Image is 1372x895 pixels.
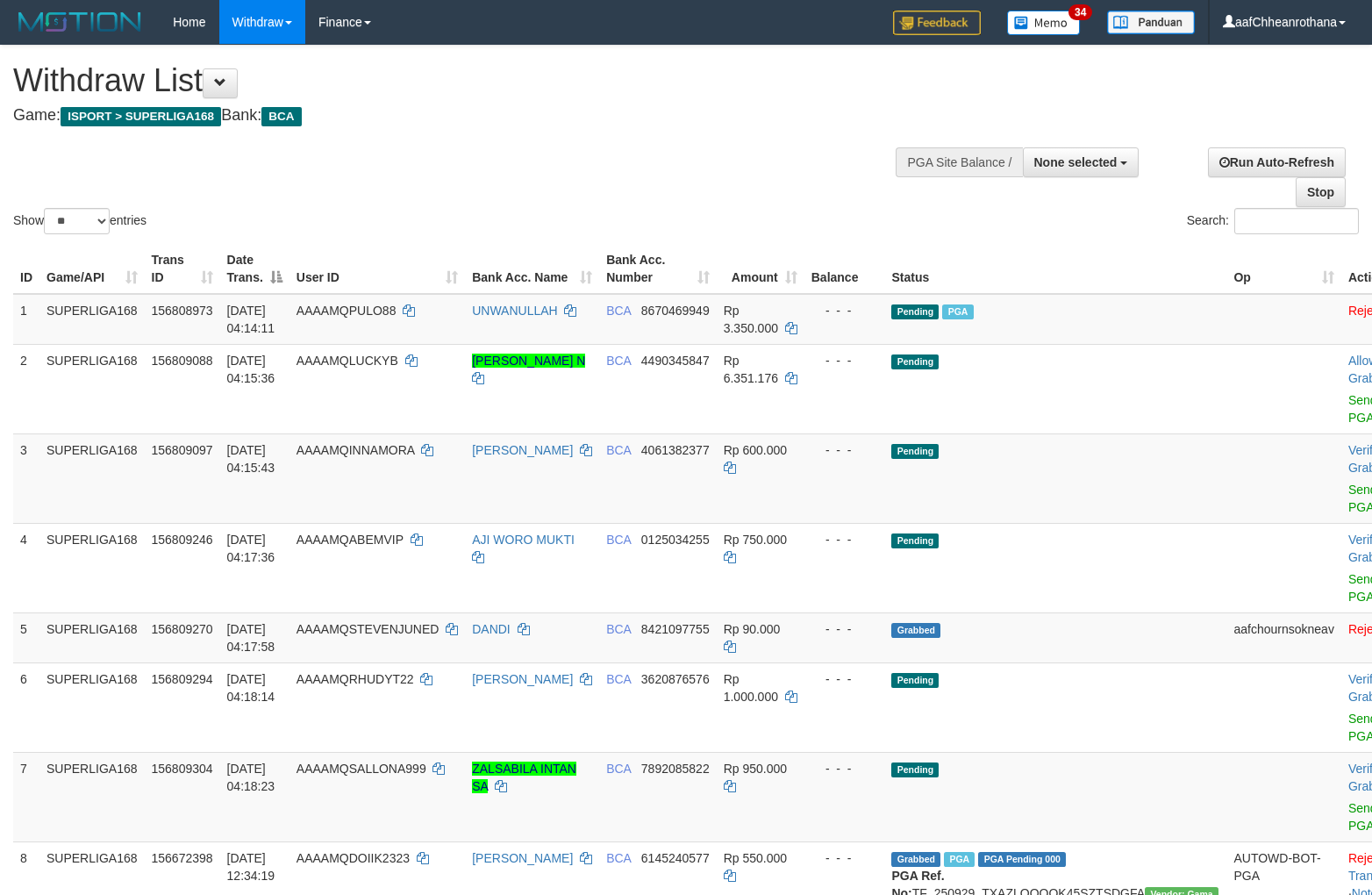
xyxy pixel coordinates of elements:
[641,622,710,636] span: Copy 8421097755 to clipboard
[227,354,275,385] span: [DATE] 04:15:36
[1226,612,1340,662] td: aafchournsokneav
[893,11,981,35] img: Feedback.jpg
[891,763,939,777] span: Pending
[220,244,289,294] th: Date Trans.: activate to sort column descending
[297,304,397,318] span: AAAAMQPULO88
[152,443,213,457] span: 156809097
[227,622,275,654] span: [DATE] 04:17:58
[1226,244,1340,294] th: Op: activate to sort column ascending
[944,852,975,867] span: Marked by aafsoycanthlai
[884,244,1226,294] th: Status
[297,443,415,457] span: AAAAMQINNAMORA
[811,620,878,638] div: - - -
[39,244,145,294] th: Game/API: activate to sort column ascending
[227,851,275,883] span: [DATE] 12:34:19
[152,851,213,865] span: 156672398
[942,304,973,319] span: Marked by aafchoeunmanni
[811,302,878,319] div: - - -
[227,672,275,704] span: [DATE] 04:18:14
[891,852,940,867] span: Grabbed
[811,670,878,688] div: - - -
[724,762,787,776] span: Rp 950.000
[39,433,145,523] td: SUPERLIGA168
[152,533,213,547] span: 156809246
[227,443,275,475] span: [DATE] 04:15:43
[39,294,145,345] td: SUPERLIGA168
[1068,4,1092,20] span: 34
[606,851,631,865] span: BCA
[13,612,39,662] td: 5
[472,672,573,686] a: [PERSON_NAME]
[606,443,631,457] span: BCA
[641,672,710,686] span: Copy 3620876576 to clipboard
[891,673,939,688] span: Pending
[297,533,404,547] span: AAAAMQABEMVIP
[472,304,558,318] a: UNWANULLAH
[891,354,939,369] span: Pending
[606,354,631,368] span: BCA
[297,762,426,776] span: AAAAMQSALLONA999
[724,304,778,335] span: Rp 3.350.000
[289,244,465,294] th: User ID: activate to sort column ascending
[717,244,804,294] th: Amount: activate to sort column ascending
[811,531,878,548] div: - - -
[227,762,275,793] span: [DATE] 04:18:23
[724,851,787,865] span: Rp 550.000
[599,244,717,294] th: Bank Acc. Number: activate to sort column ascending
[39,662,145,752] td: SUPERLIGA168
[152,304,213,318] span: 156808973
[641,443,710,457] span: Copy 4061382377 to clipboard
[61,107,221,126] span: ISPORT > SUPERLIGA168
[297,851,410,865] span: AAAAMQDOIIK2323
[891,623,940,638] span: Grabbed
[891,444,939,459] span: Pending
[606,672,631,686] span: BCA
[13,63,897,98] h1: Withdraw List
[811,849,878,867] div: - - -
[152,762,213,776] span: 156809304
[606,304,631,318] span: BCA
[13,752,39,841] td: 7
[145,244,220,294] th: Trans ID: activate to sort column ascending
[297,622,439,636] span: AAAAMQSTEVENJUNED
[891,304,939,319] span: Pending
[891,533,939,548] span: Pending
[39,523,145,612] td: SUPERLIGA168
[13,208,146,234] label: Show entries
[1296,177,1346,207] a: Stop
[804,244,885,294] th: Balance
[978,852,1066,867] span: PGA Pending
[13,107,897,125] h4: Game: Bank:
[472,851,573,865] a: [PERSON_NAME]
[39,752,145,841] td: SUPERLIGA168
[152,622,213,636] span: 156809270
[724,672,778,704] span: Rp 1.000.000
[1023,147,1140,177] button: None selected
[1208,147,1346,177] a: Run Auto-Refresh
[227,533,275,564] span: [DATE] 04:17:36
[13,433,39,523] td: 3
[811,352,878,369] div: - - -
[297,672,414,686] span: AAAAMQRHUDYT22
[724,354,778,385] span: Rp 6.351.176
[606,762,631,776] span: BCA
[261,107,301,126] span: BCA
[724,622,781,636] span: Rp 90.000
[641,304,710,318] span: Copy 8670469949 to clipboard
[1107,11,1195,34] img: panduan.png
[472,354,585,368] a: [PERSON_NAME] N
[39,344,145,433] td: SUPERLIGA168
[472,533,575,547] a: AJI WORO MUKTI
[472,443,573,457] a: [PERSON_NAME]
[1007,11,1081,35] img: Button%20Memo.svg
[152,672,213,686] span: 156809294
[13,523,39,612] td: 4
[641,354,710,368] span: Copy 4490345847 to clipboard
[896,147,1022,177] div: PGA Site Balance /
[641,533,710,547] span: Copy 0125034255 to clipboard
[13,662,39,752] td: 6
[606,533,631,547] span: BCA
[13,344,39,433] td: 2
[1187,208,1359,234] label: Search:
[606,622,631,636] span: BCA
